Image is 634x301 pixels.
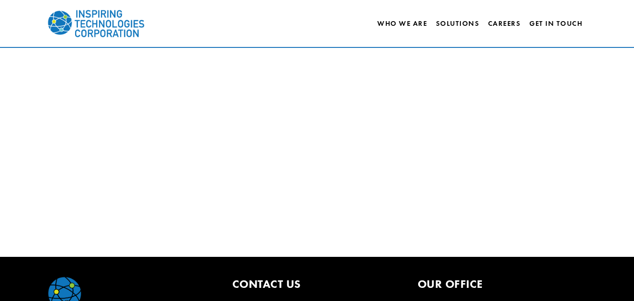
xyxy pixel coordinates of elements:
[232,277,301,291] strong: CONTACT US
[529,15,582,31] a: Get In Touch
[418,277,483,291] strong: OUR OFFICE
[436,19,480,28] a: Solutions
[377,15,427,31] a: Who We Are
[47,2,145,45] img: Inspiring Technologies Corp – A Building Technologies Company
[488,15,521,31] a: Careers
